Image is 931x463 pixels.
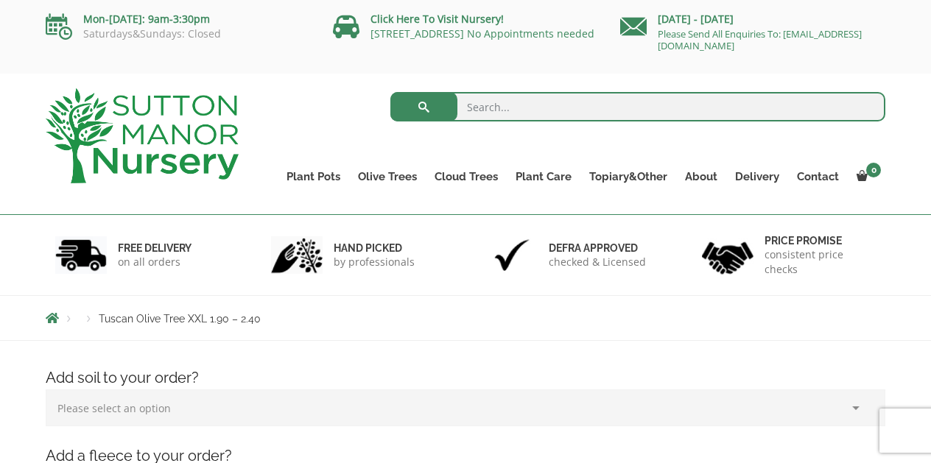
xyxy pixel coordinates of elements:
a: Click Here To Visit Nursery! [370,12,504,26]
a: Olive Trees [349,166,426,187]
input: Search... [390,92,886,121]
img: 3.jpg [486,236,538,274]
a: About [676,166,726,187]
p: checked & Licensed [549,255,646,269]
a: 0 [848,166,885,187]
img: 1.jpg [55,236,107,274]
p: by professionals [334,255,415,269]
img: 2.jpg [271,236,323,274]
nav: Breadcrumbs [46,312,885,324]
a: Plant Pots [278,166,349,187]
h6: Defra approved [549,241,646,255]
h4: Add soil to your order? [35,367,896,389]
p: Saturdays&Sundays: Closed [46,28,311,40]
a: Topiary&Other [580,166,676,187]
span: Tuscan Olive Tree XXL 1.90 – 2.40 [99,313,261,325]
img: logo [46,88,239,183]
p: on all orders [118,255,192,269]
p: Mon-[DATE]: 9am-3:30pm [46,10,311,28]
h6: hand picked [334,241,415,255]
a: Plant Care [507,166,580,187]
a: Delivery [726,166,788,187]
p: [DATE] - [DATE] [620,10,885,28]
a: Contact [788,166,848,187]
p: consistent price checks [765,247,876,277]
a: Cloud Trees [426,166,507,187]
a: [STREET_ADDRESS] No Appointments needed [370,26,594,40]
img: 4.jpg [702,233,753,278]
h6: FREE DELIVERY [118,241,192,255]
h6: Price promise [765,234,876,247]
a: Please Send All Enquiries To: [EMAIL_ADDRESS][DOMAIN_NAME] [658,27,862,52]
span: 0 [866,163,881,177]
